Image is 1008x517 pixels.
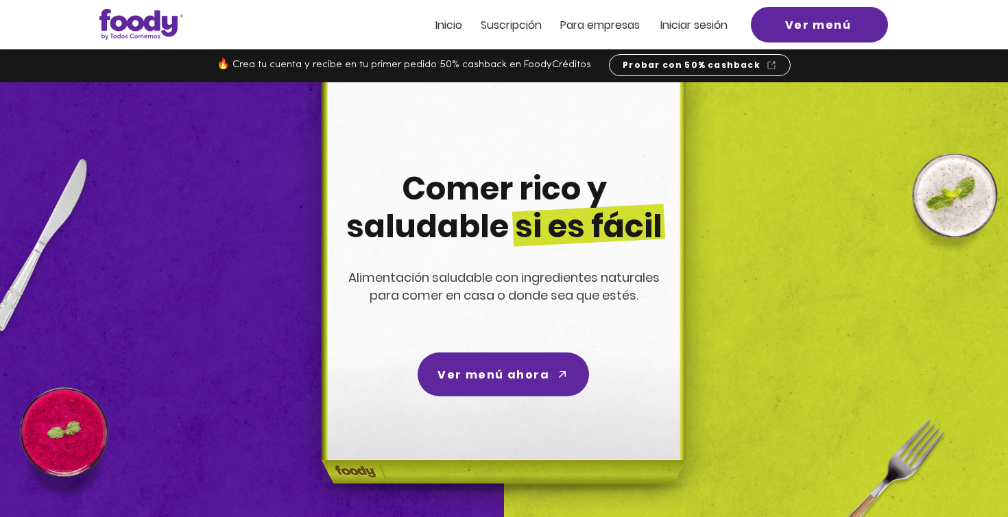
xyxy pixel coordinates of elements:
a: Probar con 50% cashback [609,54,791,76]
span: Iniciar sesión [660,17,728,33]
span: Ver menú [785,16,852,34]
span: Ver menú ahora [437,366,549,383]
span: Inicio [435,17,462,33]
a: Ver menú ahora [418,352,589,396]
img: Logo_Foody V2.0.0 (3).png [99,9,183,40]
span: ra empresas [573,17,640,33]
iframe: Messagebird Livechat Widget [928,437,994,503]
span: Comer rico y saludable si es fácil [346,167,662,248]
span: 🔥 Crea tu cuenta y recibe en tu primer pedido 50% cashback en FoodyCréditos [217,60,591,70]
span: Probar con 50% cashback [623,59,760,71]
span: Alimentación saludable con ingredientes naturales para comer en casa o donde sea que estés. [348,269,660,304]
a: Iniciar sesión [660,19,728,31]
a: Para empresas [560,19,640,31]
a: Inicio [435,19,462,31]
span: Suscripción [481,17,542,33]
a: Ver menú [751,7,888,43]
a: Suscripción [481,19,542,31]
span: Pa [560,17,573,33]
